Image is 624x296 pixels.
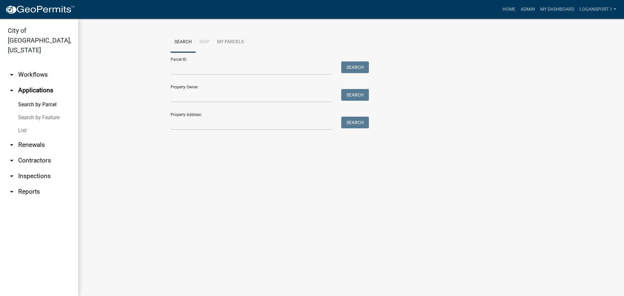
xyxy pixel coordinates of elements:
button: Search [341,61,369,73]
a: Home [500,3,518,16]
i: arrow_drop_up [8,86,16,94]
i: arrow_drop_down [8,172,16,180]
i: arrow_drop_down [8,71,16,79]
i: arrow_drop_down [8,141,16,149]
a: My Parcels [213,32,248,53]
a: My Dashboard [538,3,577,16]
a: Search [171,32,196,53]
a: Admin [518,3,538,16]
button: Search [341,89,369,101]
button: Search [341,117,369,128]
a: Logansport 1 [577,3,619,16]
i: arrow_drop_down [8,188,16,196]
i: arrow_drop_down [8,157,16,164]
